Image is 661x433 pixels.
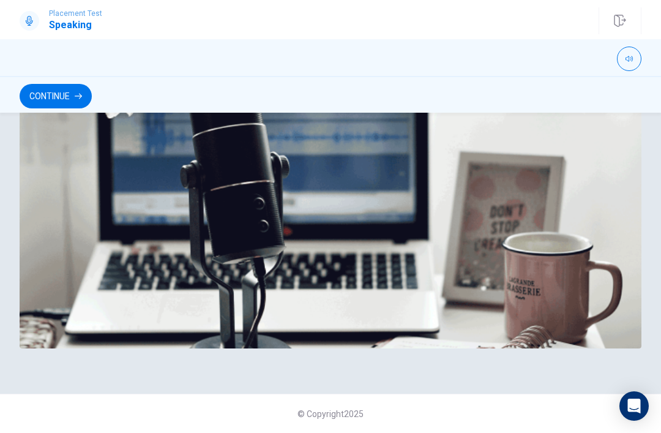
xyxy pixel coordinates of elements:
[49,18,102,32] h1: Speaking
[49,9,102,18] span: Placement Test
[297,409,364,419] span: © Copyright 2025
[20,84,92,108] button: Continue
[619,391,649,421] div: Open Intercom Messenger
[20,39,641,369] img: speaking intro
